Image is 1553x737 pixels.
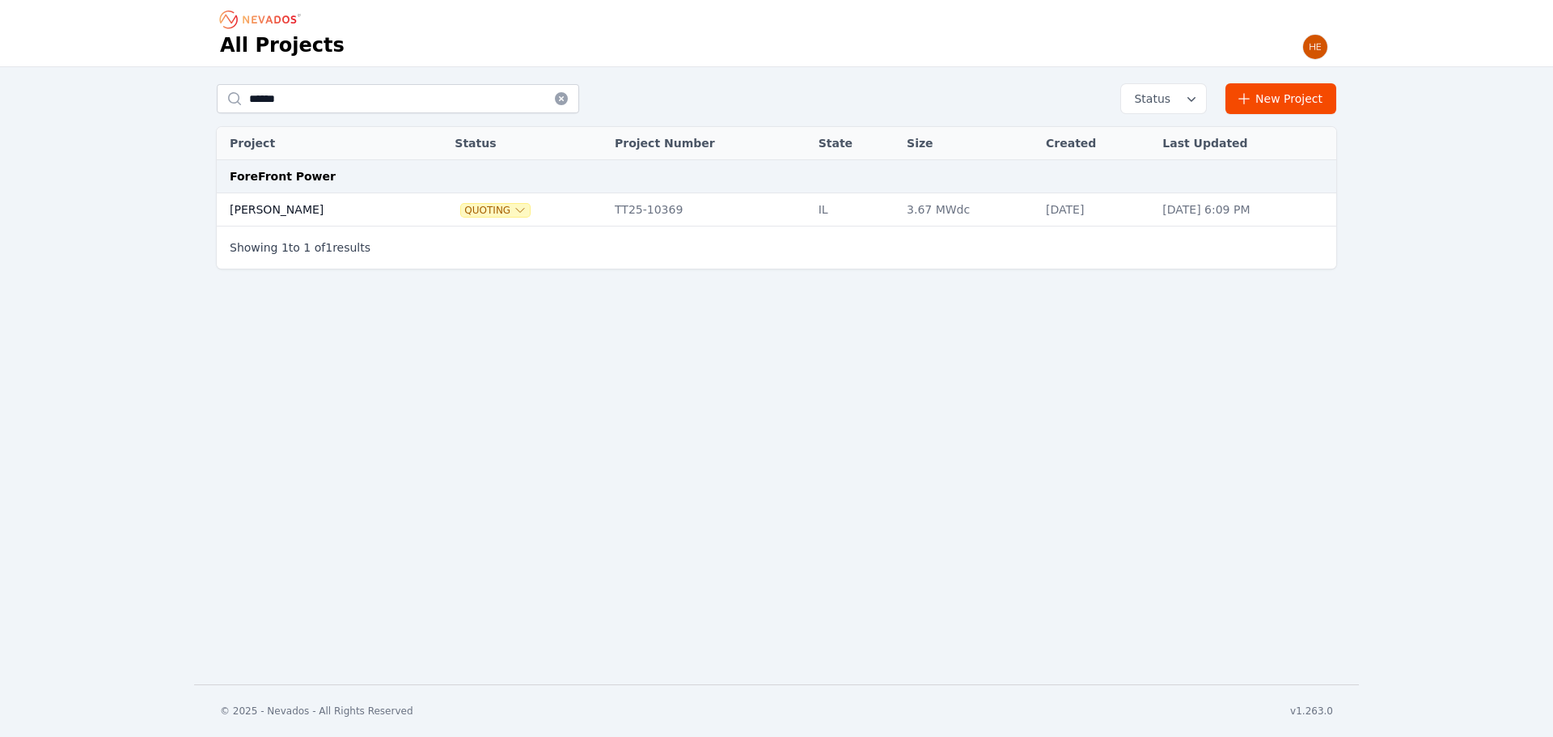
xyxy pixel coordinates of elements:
[1121,84,1206,113] button: Status
[1302,34,1328,60] img: Henar Luque
[217,160,1336,193] td: ForeFront Power
[1128,91,1170,107] span: Status
[446,127,607,160] th: Status
[461,204,530,217] button: Quoting
[1154,193,1336,227] td: [DATE] 6:09 PM
[217,193,1336,227] tr: [PERSON_NAME]QuotingTT25-10369IL3.67 MWdc[DATE][DATE] 6:09 PM
[1038,193,1154,227] td: [DATE]
[230,239,370,256] p: Showing to of results
[1290,705,1333,718] div: v1.263.0
[220,705,413,718] div: © 2025 - Nevados - All Rights Reserved
[303,241,311,254] span: 1
[810,127,899,160] th: State
[1225,83,1336,114] a: New Project
[217,193,418,227] td: [PERSON_NAME]
[281,241,289,254] span: 1
[607,127,810,160] th: Project Number
[220,32,345,58] h1: All Projects
[1154,127,1336,160] th: Last Updated
[217,127,418,160] th: Project
[899,127,1038,160] th: Size
[325,241,332,254] span: 1
[899,193,1038,227] td: 3.67 MWdc
[1038,127,1154,160] th: Created
[607,193,810,227] td: TT25-10369
[220,6,306,32] nav: Breadcrumb
[810,193,899,227] td: IL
